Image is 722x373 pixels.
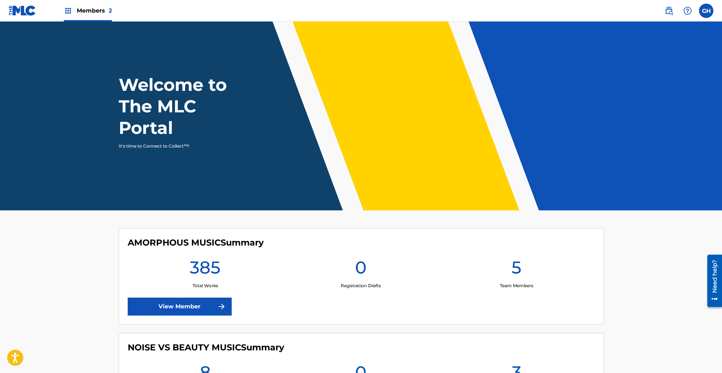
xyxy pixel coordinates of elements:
h1: 385 [190,257,221,283]
img: search [665,6,673,15]
span: Members [77,6,112,15]
div: User Menu [699,4,713,18]
img: MLC Logo [9,5,36,16]
img: help [683,6,692,15]
h4: NOISE VS BEAUTY MUSIC [128,342,284,353]
h1: 5 [511,257,522,283]
p: Registration Drafts [341,283,381,289]
img: Top Rightsholders [64,6,72,15]
p: It's time to Connect to Collect™! [119,143,243,149]
h1: 0 [355,257,367,283]
p: Total Works [193,283,218,289]
h1: Welcome to The MLC Portal [119,74,253,139]
div: Help [680,4,695,18]
a: View Member [128,298,232,316]
p: Team Members [500,283,533,289]
a: Public Search [662,4,676,18]
iframe: Resource Center [702,252,722,310]
img: f7272a7cc735f4ea7f67.svg [217,302,226,311]
h4: AMORPHOUS MUSIC [128,237,264,248]
span: 2 [109,7,112,14]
